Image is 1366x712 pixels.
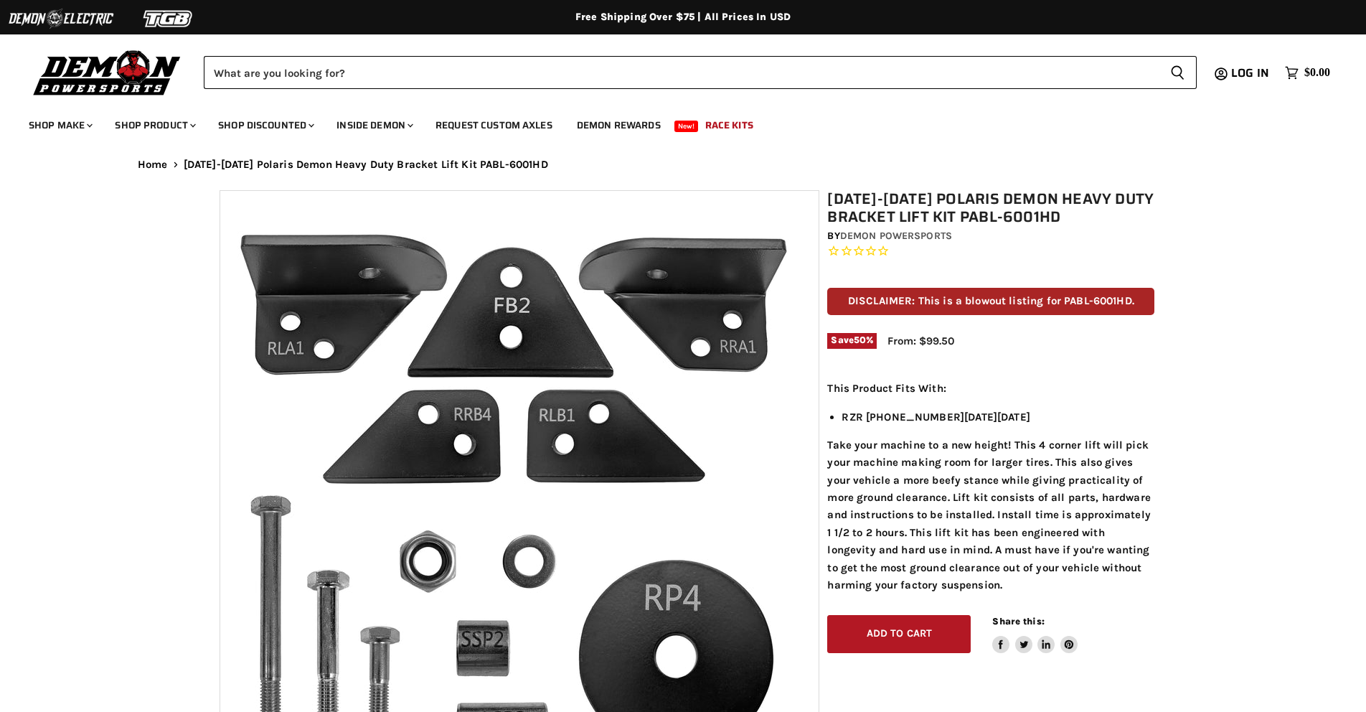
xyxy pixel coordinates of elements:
[867,627,933,640] span: Add to cart
[207,111,323,140] a: Shop Discounted
[109,11,1257,24] div: Free Shipping Over $75 | All Prices In USD
[1304,66,1330,80] span: $0.00
[992,616,1044,627] span: Share this:
[326,111,422,140] a: Inside Demon
[138,159,168,171] a: Home
[184,159,548,171] span: [DATE]-[DATE] Polaris Demon Heavy Duty Bracket Lift Kit PABL-6001HD
[887,334,954,347] span: From: $99.50
[827,244,1154,259] span: Rated 0.0 out of 5 stars 0 reviews
[1231,64,1269,82] span: Log in
[104,111,204,140] a: Shop Product
[204,56,1159,89] input: Search
[425,111,563,140] a: Request Custom Axles
[827,333,877,349] span: Save %
[842,408,1154,426] li: RZR [PHONE_NUMBER][DATE][DATE]
[854,334,866,345] span: 50
[827,190,1154,226] h1: [DATE]-[DATE] Polaris Demon Heavy Duty Bracket Lift Kit PABL-6001HD
[674,121,699,132] span: New!
[992,615,1078,653] aside: Share this:
[827,288,1154,314] p: DISCLAIMER: This is a blowout listing for PABL-6001HD.
[827,380,1154,594] div: Take your machine to a new height! This 4 corner lift will pick your machine making room for larg...
[1225,67,1278,80] a: Log in
[18,111,101,140] a: Shop Make
[566,111,672,140] a: Demon Rewards
[204,56,1197,89] form: Product
[694,111,764,140] a: Race Kits
[115,5,222,32] img: TGB Logo 2
[29,47,186,98] img: Demon Powersports
[1159,56,1197,89] button: Search
[7,5,115,32] img: Demon Electric Logo 2
[109,159,1257,171] nav: Breadcrumbs
[827,380,1154,397] p: This Product Fits With:
[18,105,1327,140] ul: Main menu
[827,615,971,653] button: Add to cart
[1278,62,1337,83] a: $0.00
[840,230,952,242] a: Demon Powersports
[827,228,1154,244] div: by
